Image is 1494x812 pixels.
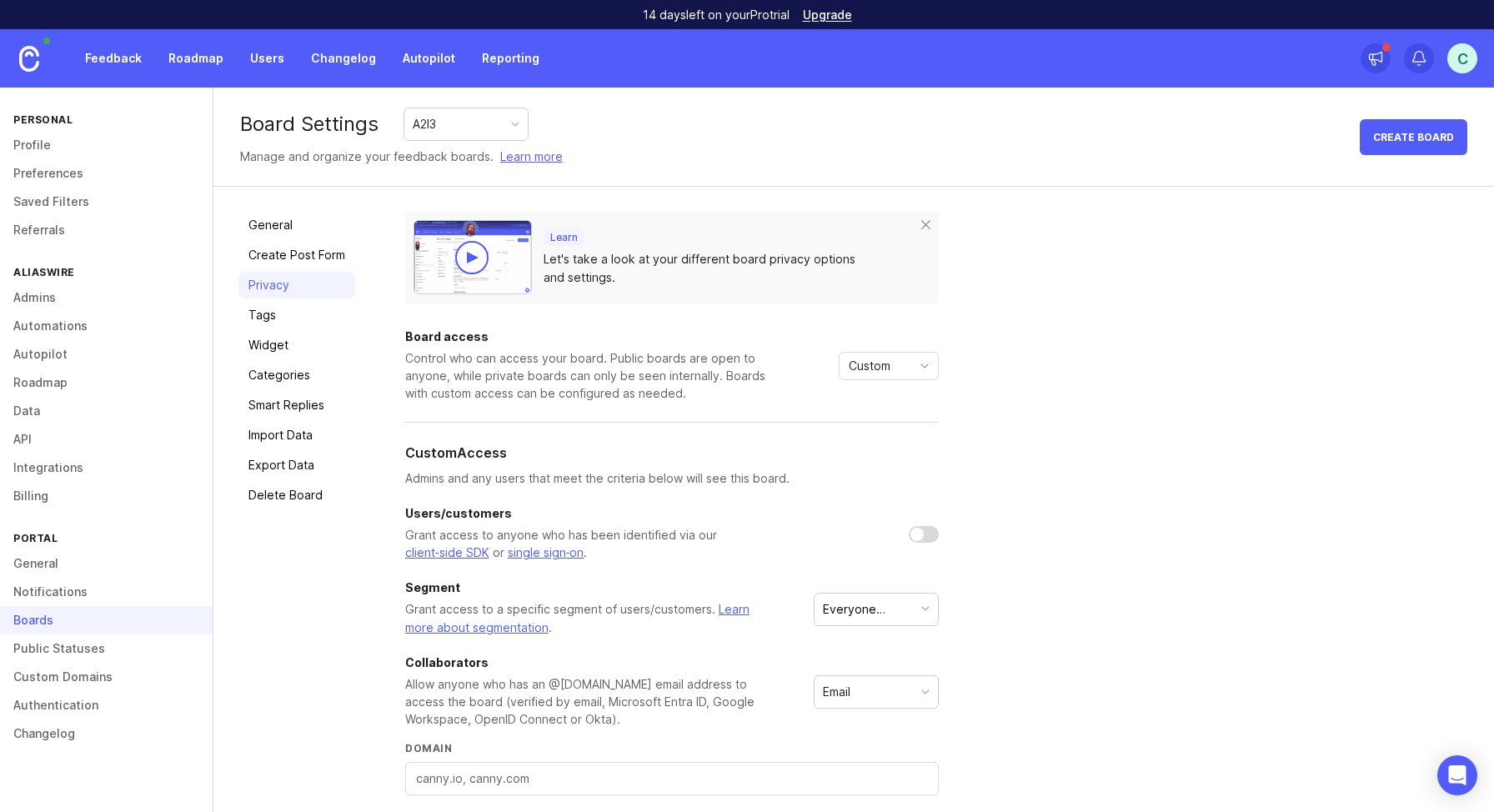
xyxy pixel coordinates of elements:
[1437,755,1477,795] div: Open Intercom Messenger
[405,741,939,755] label: Domain
[405,331,772,343] div: Board access
[405,600,772,637] div: Grant access to a specific segment of users/customers. .
[393,43,465,73] a: Autopilot
[1360,119,1467,155] button: Create Board
[508,545,584,559] a: single sign‑on
[849,357,890,375] span: Custom
[240,114,379,134] div: Board Settings
[240,148,563,166] div: Manage and organize your feedback boards.
[839,352,939,380] div: toggle menu
[405,582,772,594] div: Segment
[75,43,152,73] a: Feedback
[500,148,563,166] a: Learn more
[472,43,549,73] a: Reporting
[405,469,939,488] p: Admins and any users that meet the criteria below will see this board.
[803,9,852,21] a: Upgrade
[238,362,355,388] a: Categories
[405,508,772,519] div: Users/customers
[238,452,355,479] a: Export Data
[911,359,938,373] svg: toggle icon
[416,769,928,788] input: canny.io, canny.com
[238,212,355,238] a: General
[823,683,850,701] div: Email
[823,600,915,619] div: Everyone (default)
[158,43,233,73] a: Roadmap
[405,526,772,562] div: Grant access to anyone who has been identified via our or .
[301,43,386,73] a: Changelog
[240,43,294,73] a: Users
[238,332,355,358] a: Widget
[544,250,900,287] div: Let's take a look at your different board privacy options and settings.
[405,675,772,728] div: Allow anyone who has an @[DOMAIN_NAME] email address to access the board (verified by email, Micr...
[405,602,750,634] a: Learn more about segmentation
[405,349,772,402] div: Control who can access your board. Public boards are open to anyone, while private boards can onl...
[405,657,772,669] div: Collaborators
[405,443,507,463] h5: Custom Access
[1447,43,1477,73] button: C
[413,115,436,133] div: A2I3
[414,220,532,294] img: video-thumbnail-privacy-dac4fa42d9a25228b883fcf3c7704dd2.jpg
[643,7,790,23] p: 14 days left on your Pro trial
[238,482,355,509] a: Delete Board
[1373,131,1454,143] span: Create Board
[19,46,39,72] img: Canny Home
[238,422,355,449] a: Import Data
[550,231,578,244] p: Learn
[238,392,355,419] a: Smart Replies
[238,272,355,298] a: Privacy
[405,545,489,559] a: client‑side SDK
[238,302,355,328] a: Tags
[238,242,355,268] a: Create Post Form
